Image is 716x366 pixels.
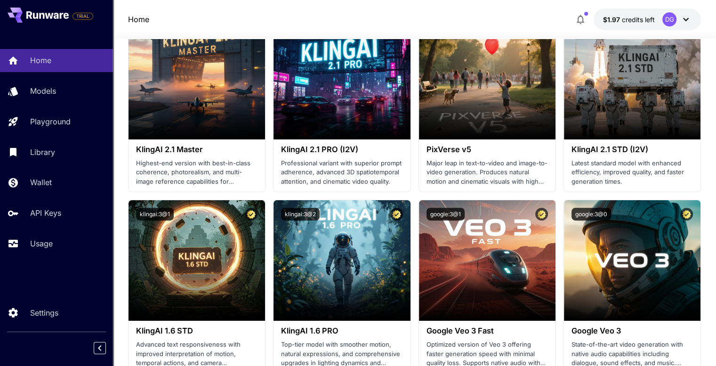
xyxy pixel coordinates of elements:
span: TRIAL [73,13,93,20]
p: Library [30,146,55,158]
p: API Keys [30,207,61,219]
h3: KlingAI 2.1 PRO (I2V) [281,145,402,154]
p: Playground [30,116,71,127]
div: Collapse sidebar [101,340,113,357]
span: $1.97 [603,16,622,24]
nav: breadcrumb [128,14,149,25]
button: Collapse sidebar [94,342,106,354]
p: Settings [30,307,58,318]
button: google:3@0 [571,208,611,220]
img: alt [564,19,700,139]
img: alt [129,19,265,139]
button: Certified Model – Vetted for best performance and includes a commercial license. [680,208,693,220]
button: Certified Model – Vetted for best performance and includes a commercial license. [535,208,548,220]
h3: Google Veo 3 Fast [426,326,548,335]
img: alt [419,200,555,321]
h3: Google Veo 3 [571,326,693,335]
h3: KlingAI 2.1 Master [136,145,257,154]
p: Major leap in text-to-video and image-to-video generation. Produces natural motion and cinematic ... [426,159,548,187]
img: alt [129,200,265,321]
button: Certified Model – Vetted for best performance and includes a commercial license. [245,208,257,220]
p: Wallet [30,177,52,188]
p: Usage [30,238,53,249]
div: $1.9746 [603,15,655,24]
p: Home [30,55,51,66]
p: Highest-end version with best-in-class coherence, photorealism, and multi-image reference capabil... [136,159,257,187]
button: google:3@1 [426,208,465,220]
h3: KlingAI 1.6 STD [136,326,257,335]
button: Certified Model – Vetted for best performance and includes a commercial license. [390,208,403,220]
div: DG [662,12,676,26]
img: alt [564,200,700,321]
p: Models [30,85,56,97]
button: klingai:3@2 [281,208,320,220]
p: Professional variant with superior prompt adherence, advanced 3D spatiotemporal attention, and ci... [281,159,402,187]
h3: PixVerse v5 [426,145,548,154]
h3: KlingAI 2.1 STD (I2V) [571,145,693,154]
button: klingai:3@1 [136,208,174,220]
button: $1.9746DG [594,8,701,30]
img: alt [274,200,410,321]
img: alt [419,19,555,139]
span: Add your payment card to enable full platform functionality. [72,10,93,22]
a: Home [128,14,149,25]
p: Latest standard model with enhanced efficiency, improved quality, and faster generation times. [571,159,693,187]
h3: KlingAI 1.6 PRO [281,326,402,335]
span: credits left [622,16,655,24]
img: alt [274,19,410,139]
